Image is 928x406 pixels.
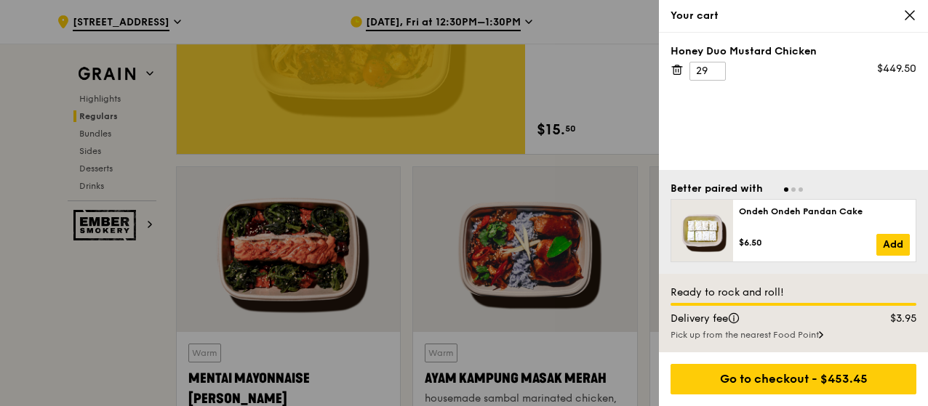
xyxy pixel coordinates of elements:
div: Your cart [671,9,916,23]
div: $6.50 [739,237,876,248]
div: Pick up from the nearest Food Point [671,329,916,341]
a: Add [876,234,910,256]
div: $3.95 [860,312,926,326]
span: Go to slide 2 [791,187,796,192]
div: Ready to rock and roll! [671,285,916,300]
div: Honey Duo Mustard Chicken [671,44,916,59]
div: Delivery fee [662,312,860,326]
div: Better paired with [671,182,763,196]
span: Go to slide 3 [799,187,803,192]
div: $449.50 [877,62,916,76]
span: Go to slide 1 [784,187,788,192]
div: Ondeh Ondeh Pandan Cake [739,206,910,217]
div: Go to checkout - $453.45 [671,364,916,394]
